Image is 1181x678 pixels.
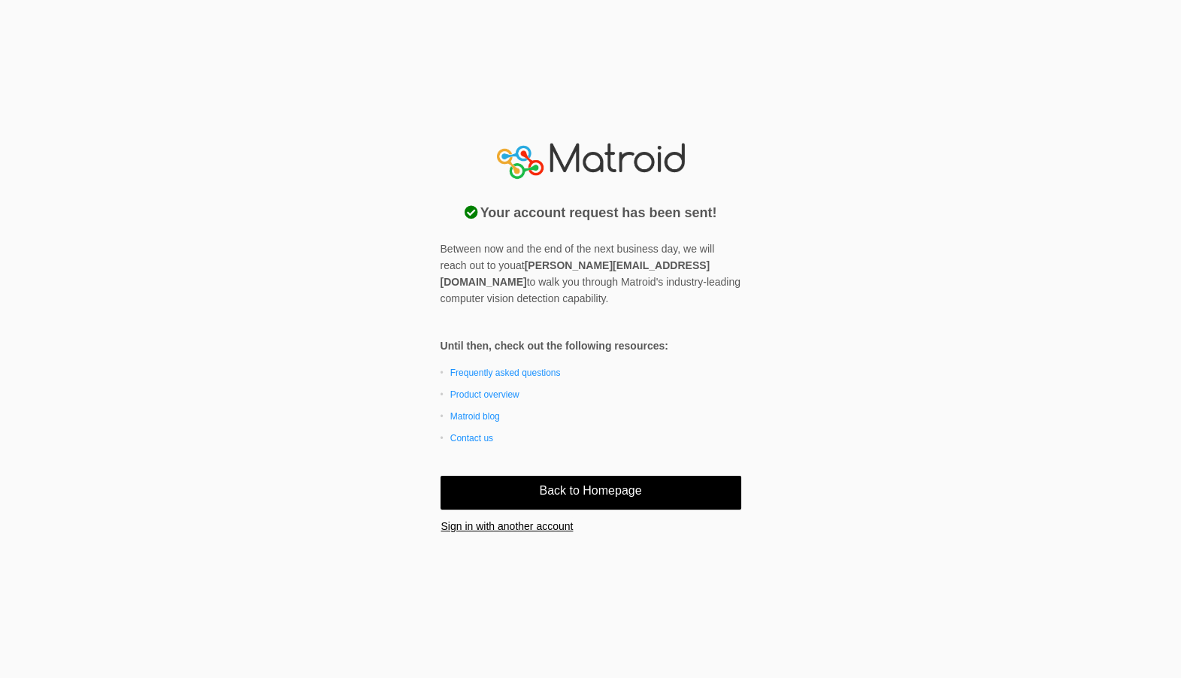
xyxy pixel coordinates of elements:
a: Contact us [450,433,493,443]
span: Back to Homepage [539,480,641,502]
div: Your account request has been sent! [465,202,717,223]
a: Back to Homepage [441,476,741,510]
div: Between now and the end of the next business day, we will reach out to you at to walk you through... [441,241,741,307]
p: Until then, check out the following resources: [441,337,741,355]
button: Sign in with another account [441,517,574,535]
b: [PERSON_NAME][EMAIL_ADDRESS][DOMAIN_NAME] [441,259,710,288]
a: Product overview [450,389,519,400]
a: Frequently asked questions [450,368,561,378]
img: logo_black_small.png [497,143,685,180]
a: Matroid blog [450,411,500,422]
span: Sign in with another account [441,518,574,534]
